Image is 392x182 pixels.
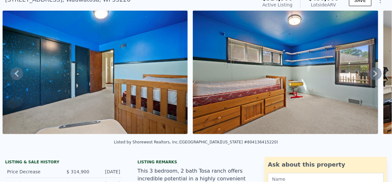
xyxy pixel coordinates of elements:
img: Sale: 167674773 Parcel: 100997528 [193,11,378,134]
span: $ 314,900 [66,169,89,174]
span: Active Listing [262,2,293,7]
div: Listed by Shorewest Realtors, Inc. ([GEOGRAPHIC_DATA][US_STATE] #804136415220) [114,140,278,144]
img: Sale: 167674773 Parcel: 100997528 [3,11,188,134]
div: Price Decrease [7,168,58,175]
div: [DATE] [94,168,120,175]
div: LISTING & SALE HISTORY [5,159,122,166]
div: Lotside ARV [308,2,339,8]
div: Listing remarks [138,159,255,165]
div: Ask about this property [268,160,384,169]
